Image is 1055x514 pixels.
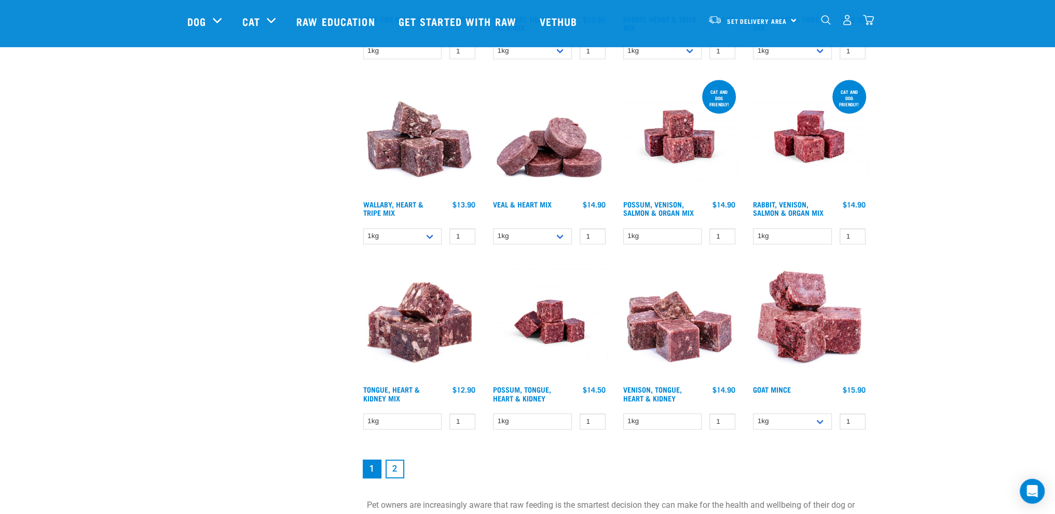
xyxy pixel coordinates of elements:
[187,13,206,29] a: Dog
[453,200,475,209] div: $13.90
[727,19,787,23] span: Set Delivery Area
[361,263,478,381] img: 1167 Tongue Heart Kidney Mix 01
[449,228,475,244] input: 1
[713,200,735,209] div: $14.90
[832,84,866,112] div: Cat and dog friendly!
[840,228,866,244] input: 1
[580,413,606,429] input: 1
[242,13,260,29] a: Cat
[753,202,824,214] a: Rabbit, Venison, Salmon & Organ Mix
[490,263,608,381] img: Possum Tongue Heart Kidney 1682
[529,1,591,42] a: Vethub
[449,43,475,59] input: 1
[1020,479,1045,504] div: Open Intercom Messenger
[750,78,868,196] img: Rabbit Venison Salmon Organ 1688
[713,385,735,394] div: $14.90
[453,385,475,394] div: $12.90
[449,413,475,429] input: 1
[708,15,722,24] img: van-moving.png
[493,387,551,399] a: Possum, Tongue, Heart & Kidney
[490,78,608,196] img: 1152 Veal Heart Medallions 01
[709,413,735,429] input: 1
[709,228,735,244] input: 1
[821,15,831,25] img: home-icon-1@2x.png
[843,200,866,209] div: $14.90
[361,78,478,196] img: 1174 Wallaby Heart Tripe Mix 01
[493,202,552,206] a: Veal & Heart Mix
[363,202,423,214] a: Wallaby, Heart & Tripe Mix
[709,43,735,59] input: 1
[388,1,529,42] a: Get started with Raw
[623,387,682,399] a: Venison, Tongue, Heart & Kidney
[286,1,388,42] a: Raw Education
[843,385,866,394] div: $15.90
[842,15,853,25] img: user.png
[621,78,738,196] img: Possum Venison Salmon Organ 1626
[361,457,868,480] nav: pagination
[580,228,606,244] input: 1
[386,460,404,478] a: Goto page 2
[363,387,420,399] a: Tongue, Heart & Kidney Mix
[753,387,791,391] a: Goat Mince
[863,15,874,25] img: home-icon@2x.png
[583,385,606,394] div: $14.50
[583,200,606,209] div: $14.90
[702,84,736,112] div: cat and dog friendly!
[840,413,866,429] input: 1
[840,43,866,59] input: 1
[580,43,606,59] input: 1
[750,263,868,381] img: 1077 Wild Goat Mince 01
[621,263,738,381] img: Pile Of Cubed Venison Tongue Mix For Pets
[363,460,381,478] a: Page 1
[623,202,694,214] a: Possum, Venison, Salmon & Organ Mix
